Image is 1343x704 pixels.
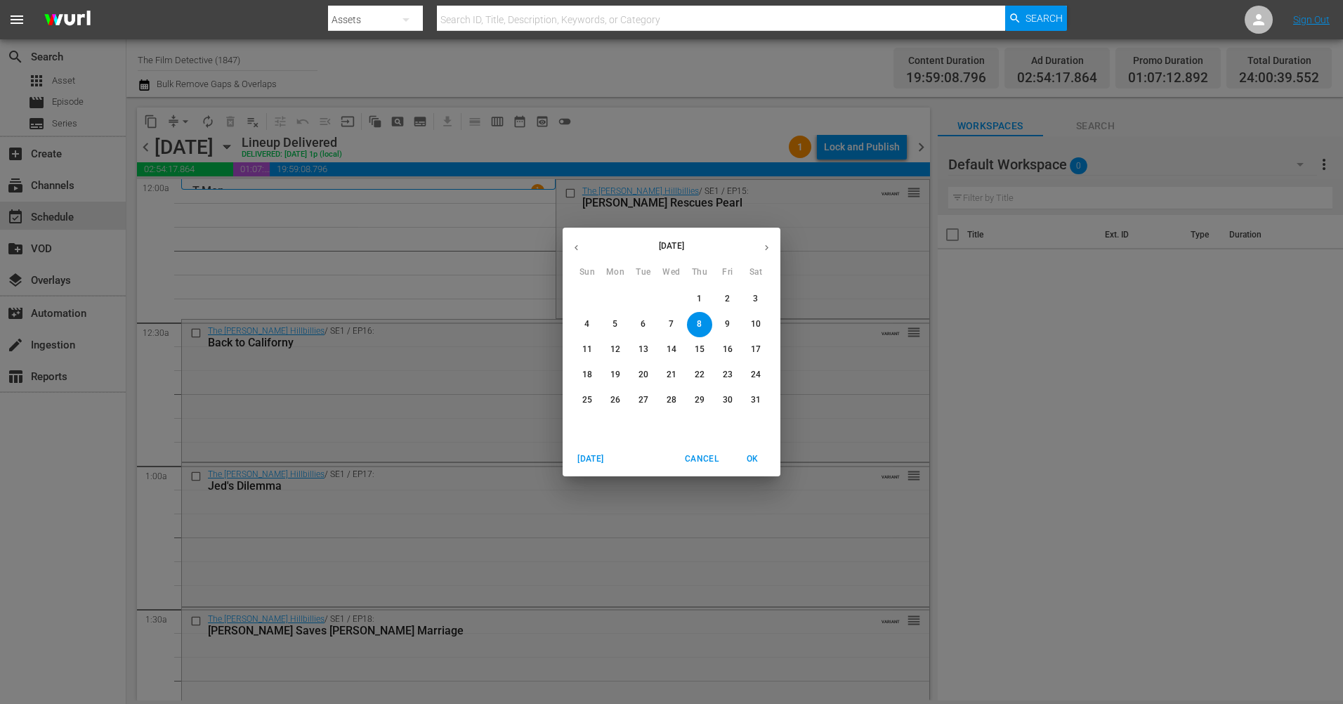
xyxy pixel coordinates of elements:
[659,312,684,337] button: 7
[725,293,730,305] p: 2
[715,287,740,312] button: 2
[667,369,676,381] p: 21
[1026,6,1063,31] span: Search
[687,337,712,363] button: 15
[715,266,740,280] span: Fri
[751,344,761,356] p: 17
[697,318,702,330] p: 8
[638,344,648,356] p: 13
[1293,14,1330,25] a: Sign Out
[612,318,617,330] p: 5
[679,448,724,471] button: Cancel
[610,394,620,406] p: 26
[631,337,656,363] button: 13
[638,394,648,406] p: 27
[715,388,740,413] button: 30
[575,312,600,337] button: 4
[582,344,592,356] p: 11
[687,266,712,280] span: Thu
[687,312,712,337] button: 8
[695,369,705,381] p: 22
[687,388,712,413] button: 29
[659,388,684,413] button: 28
[631,363,656,388] button: 20
[34,4,101,37] img: ans4CAIJ8jUAAAAAAAAAAAAAAAAAAAAAAAAgQb4GAAAAAAAAAAAAAAAAAAAAAAAAJMjXAAAAAAAAAAAAAAAAAAAAAAAAgAT5G...
[575,337,600,363] button: 11
[610,344,620,356] p: 12
[743,266,768,280] span: Sat
[631,312,656,337] button: 6
[575,363,600,388] button: 18
[730,448,775,471] button: OK
[641,318,646,330] p: 6
[751,318,761,330] p: 10
[697,293,702,305] p: 1
[584,318,589,330] p: 4
[743,363,768,388] button: 24
[659,266,684,280] span: Wed
[603,363,628,388] button: 19
[725,318,730,330] p: 9
[582,369,592,381] p: 18
[723,344,733,356] p: 16
[751,394,761,406] p: 31
[568,448,613,471] button: [DATE]
[743,337,768,363] button: 17
[603,337,628,363] button: 12
[743,388,768,413] button: 31
[695,394,705,406] p: 29
[574,452,608,467] span: [DATE]
[575,266,600,280] span: Sun
[695,344,705,356] p: 15
[603,266,628,280] span: Mon
[667,344,676,356] p: 14
[687,363,712,388] button: 22
[743,287,768,312] button: 3
[659,337,684,363] button: 14
[751,369,761,381] p: 24
[590,240,753,252] p: [DATE]
[753,293,758,305] p: 3
[582,394,592,406] p: 25
[610,369,620,381] p: 19
[667,394,676,406] p: 28
[735,452,769,467] span: OK
[631,388,656,413] button: 27
[638,369,648,381] p: 20
[715,312,740,337] button: 9
[687,287,712,312] button: 1
[603,388,628,413] button: 26
[603,312,628,337] button: 5
[8,11,25,28] span: menu
[723,394,733,406] p: 30
[659,363,684,388] button: 21
[743,312,768,337] button: 10
[669,318,674,330] p: 7
[715,337,740,363] button: 16
[715,363,740,388] button: 23
[685,452,719,467] span: Cancel
[631,266,656,280] span: Tue
[575,388,600,413] button: 25
[723,369,733,381] p: 23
